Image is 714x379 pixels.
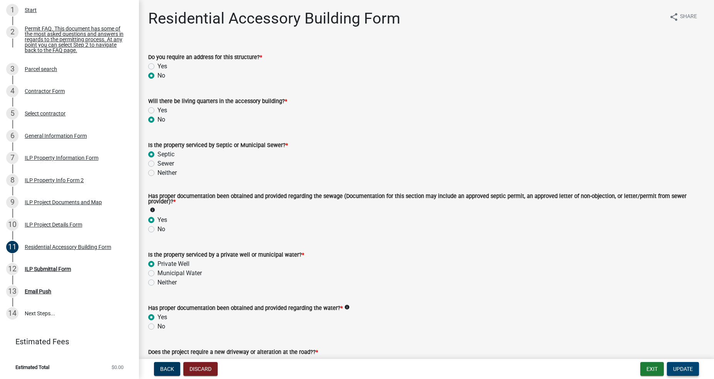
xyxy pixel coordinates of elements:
div: 14 [6,307,19,320]
label: Neither [157,168,177,178]
span: Back [160,366,174,372]
label: Municipal Water [157,269,202,278]
label: Does the project require a new driveway or alteration at the road?? [148,350,318,355]
div: 4 [6,85,19,97]
label: Private Well [157,259,189,269]
label: Sewer [157,159,174,168]
button: Back [154,362,180,376]
label: No [157,115,165,124]
label: Do you require an address for this structure? [148,55,262,60]
label: Yes [157,215,167,225]
label: Neither [157,278,177,287]
label: No [157,225,165,234]
div: 1 [6,4,19,16]
h1: Residential Accessory Building Form [148,9,400,28]
div: 3 [6,63,19,75]
i: info [344,305,350,310]
div: Select contractor [25,111,66,116]
div: 2 [6,26,19,38]
label: Will there be living quarters in the accessory building? [148,99,287,104]
label: No [157,71,165,80]
div: General Information Form [25,133,87,139]
div: 10 [6,218,19,231]
div: 7 [6,152,19,164]
div: ILP Submittal Form [25,266,71,272]
button: Discard [183,362,218,376]
span: Estimated Total [15,365,49,370]
div: 5 [6,107,19,120]
div: ILP Project Details Form [25,222,82,227]
label: Is the property serviced by Septic or Municipal Sewer? [148,143,288,148]
div: 9 [6,196,19,208]
button: Update [667,362,699,376]
span: Share [680,12,697,22]
span: Update [673,366,693,372]
div: Start [25,7,37,13]
button: Exit [640,362,664,376]
div: 8 [6,174,19,186]
div: 6 [6,130,19,142]
span: $0.00 [112,365,124,370]
div: Parcel search [25,66,57,72]
label: Yes [157,62,167,71]
div: Residential Accessory Building Form [25,244,111,250]
div: Contractor Form [25,88,65,94]
div: Permit FAQ. This document has some of the most asked questions and answers in regards to the perm... [25,26,127,53]
i: share [669,12,678,22]
div: ILP Property Information Form [25,155,98,161]
a: Estimated Fees [6,334,127,349]
label: Yes [157,106,167,115]
label: Has proper documentation been obtained and provided regarding the water? [148,306,343,311]
label: Has proper documentation been obtained and provided regarding the sewage (Documentation for this ... [148,194,705,205]
label: No [157,322,165,331]
div: Email Push [25,289,51,294]
button: shareShare [663,9,703,24]
div: 13 [6,285,19,298]
i: info [150,207,155,213]
label: Is the property serviced by a private well or municipal water? [148,252,304,258]
label: Septic [157,150,174,159]
div: 12 [6,263,19,275]
div: ILP Property Info Form 2 [25,178,84,183]
div: ILP Project Documents and Map [25,200,102,205]
div: 11 [6,241,19,253]
label: Yes [157,313,167,322]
